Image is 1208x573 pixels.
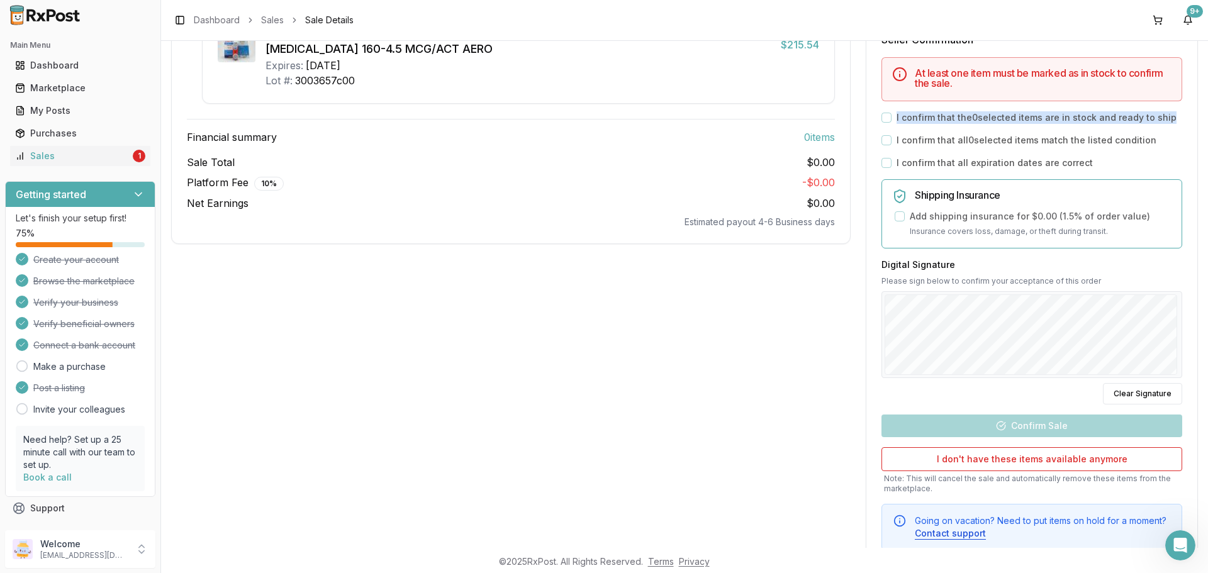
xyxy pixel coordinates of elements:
p: Welcome [40,538,128,550]
nav: breadcrumb [194,14,354,26]
div: [DATE] [306,58,340,73]
a: Terms [648,556,674,567]
div: Purchases [15,127,145,140]
span: Platform Fee [187,175,284,191]
span: Verify beneficial owners [33,318,135,330]
div: Expires: [266,58,303,73]
div: Estimated payout 4-6 Business days [187,216,835,228]
label: I confirm that all 0 selected items match the listed condition [897,134,1156,147]
div: 3003657c00 [295,73,355,88]
a: Sales [261,14,284,26]
h3: Getting started [16,187,86,202]
a: Sales1 [10,145,150,167]
button: Sales1 [5,146,155,166]
a: Invite your colleagues [33,403,125,416]
span: Sale Total [187,155,235,170]
h2: Main Menu [10,40,150,50]
p: Let's finish your setup first! [16,212,145,225]
div: Lot #: [266,73,293,88]
p: Insurance covers loss, damage, or theft during transit. [910,225,1172,238]
div: 9+ [1187,5,1203,18]
div: 1 [133,150,145,162]
div: 10 % [254,177,284,191]
button: Dashboard [5,55,155,75]
div: Sales [15,150,130,162]
div: $215.54 [778,37,819,52]
button: Feedback [5,520,155,542]
span: Verify your business [33,296,118,309]
span: Connect a bank account [33,339,135,352]
span: Post a listing [33,382,85,394]
span: Sale Details [305,14,354,26]
a: My Posts [10,99,150,122]
a: Marketplace [10,77,150,99]
button: Purchases [5,123,155,143]
p: Need help? Set up a 25 minute call with our team to set up. [23,433,137,471]
label: Add shipping insurance for $0.00 ( 1.5 % of order value) [910,210,1150,223]
div: Going on vacation? Need to put items on hold for a moment? [915,515,1172,540]
span: Feedback [30,525,73,537]
div: [MEDICAL_DATA] 160-4.5 MCG/ACT AERO [266,40,768,58]
div: My Posts [15,104,145,117]
span: 75 % [16,227,35,240]
div: Dashboard [15,59,145,72]
img: User avatar [13,539,33,559]
button: 9+ [1178,10,1198,30]
h3: Digital Signature [881,259,1182,271]
button: My Posts [5,101,155,121]
h5: At least one item must be marked as in stock to confirm the sale. [915,68,1172,88]
img: RxPost Logo [5,5,86,25]
button: Clear Signature [1103,383,1182,404]
span: $0.00 [807,155,835,170]
span: - $0.00 [802,176,835,189]
a: Dashboard [194,14,240,26]
iframe: Intercom live chat [1165,530,1195,560]
span: 0 item s [804,130,835,145]
a: Purchases [10,122,150,145]
span: Create your account [33,253,119,266]
span: Browse the marketplace [33,275,135,287]
a: Make a purchase [33,360,106,373]
label: I confirm that all expiration dates are correct [897,157,1093,169]
p: [EMAIL_ADDRESS][DOMAIN_NAME] [40,550,128,560]
p: Please sign below to confirm your acceptance of this order [881,276,1182,286]
button: I don't have these items available anymore [881,447,1182,471]
label: I confirm that the 0 selected items are in stock and ready to ship [897,111,1177,124]
a: Privacy [679,556,710,567]
div: Marketplace [15,82,145,94]
button: Support [5,497,155,520]
button: Contact support [915,527,986,540]
img: Symbicort 160-4.5 MCG/ACT AERO [218,25,255,62]
span: Financial summary [187,130,277,145]
a: Book a call [23,472,72,482]
a: Dashboard [10,54,150,77]
button: Marketplace [5,78,155,98]
span: Net Earnings [187,196,249,211]
span: $0.00 [807,197,835,209]
h5: Shipping Insurance [915,190,1172,200]
p: Note: This will cancel the sale and automatically remove these items from the marketplace. [881,474,1182,494]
